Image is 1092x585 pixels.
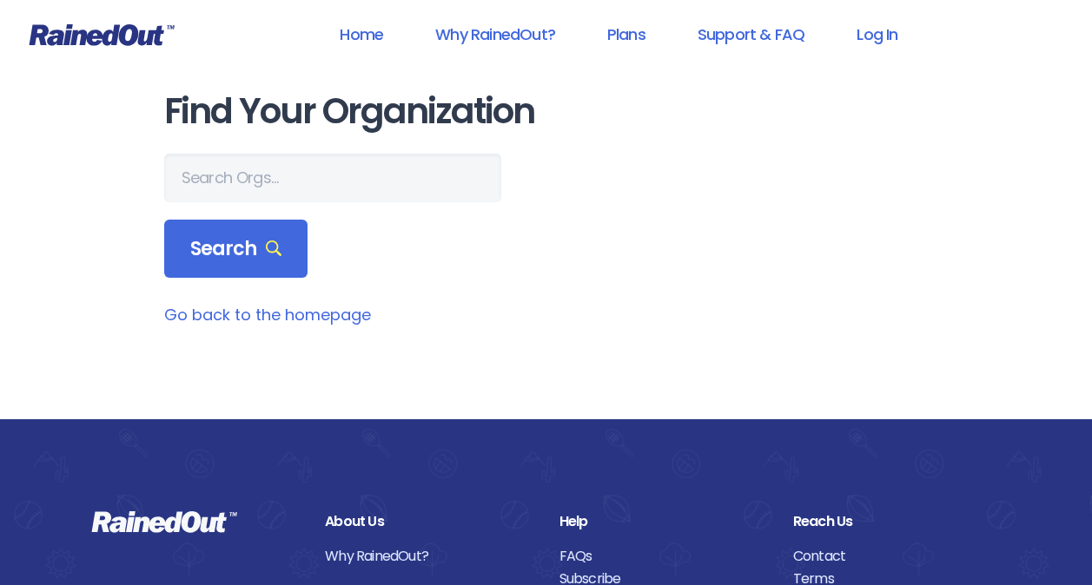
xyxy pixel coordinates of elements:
a: Log In [834,15,920,54]
a: Contact [793,545,1001,568]
a: Home [317,15,406,54]
div: Reach Us [793,510,1001,533]
a: Why RainedOut? [325,545,533,568]
a: Go back to the homepage [164,304,371,325]
a: FAQs [559,545,767,568]
a: Support & FAQ [675,15,827,54]
a: Why RainedOut? [413,15,578,54]
div: Search [164,220,308,279]
span: Search [190,237,282,261]
div: About Us [325,510,533,533]
h1: Find Your Organization [164,92,929,131]
a: Plans [585,15,668,54]
input: Search Orgs… [164,154,501,202]
div: Help [559,510,767,533]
